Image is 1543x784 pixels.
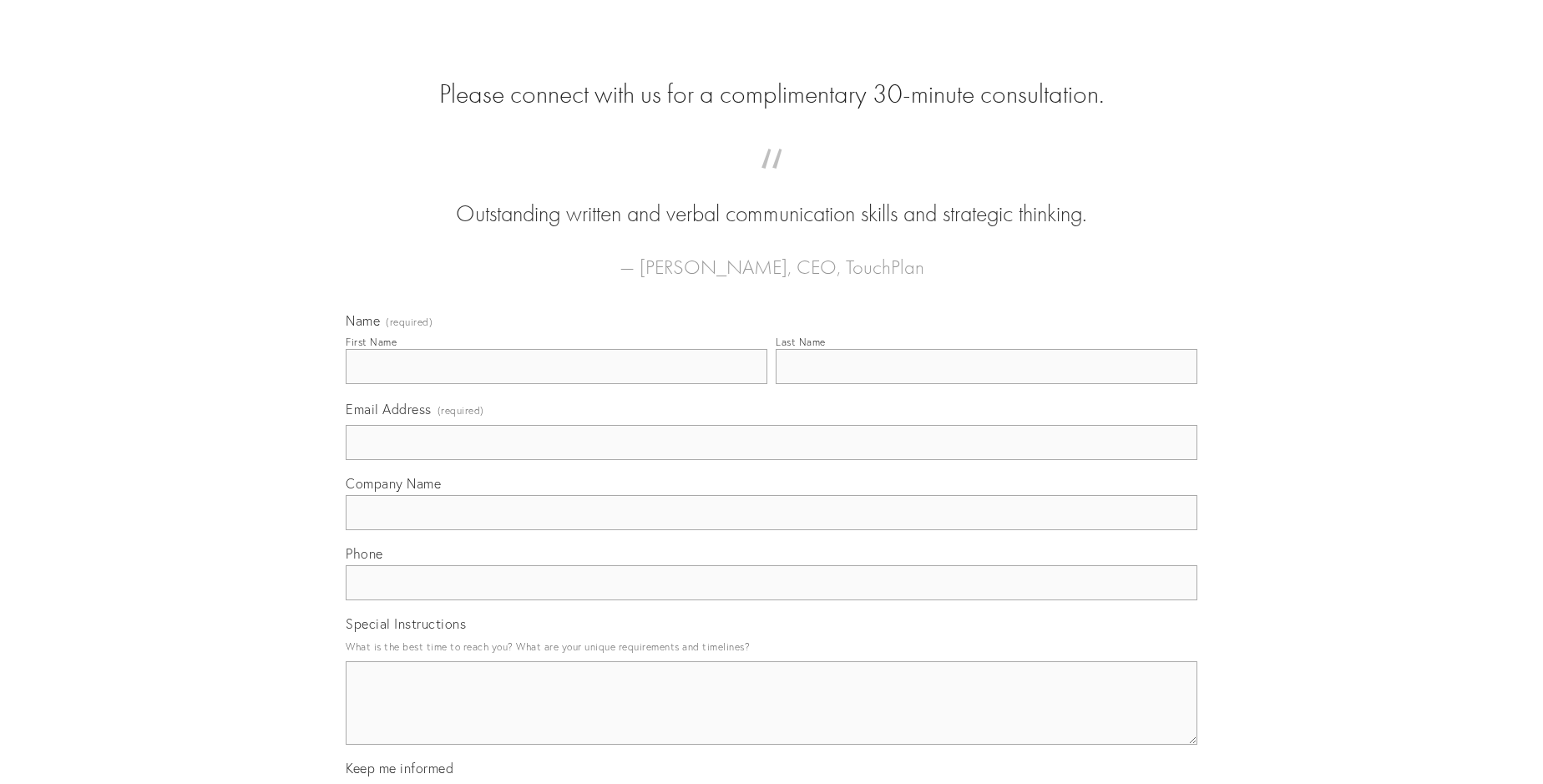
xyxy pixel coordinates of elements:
h2: Please connect with us for a complimentary 30-minute consultation. [346,78,1197,110]
figcaption: — [PERSON_NAME], CEO, TouchPlan [372,230,1171,284]
span: Name [346,312,380,329]
span: (required) [438,399,484,422]
span: “ [372,165,1171,198]
blockquote: Outstanding written and verbal communication skills and strategic thinking. [372,165,1171,230]
div: First Name [346,336,397,348]
span: Keep me informed [346,760,453,776]
span: (required) [386,317,433,327]
p: What is the best time to reach you? What are your unique requirements and timelines? [346,635,1197,658]
div: Last Name [776,336,826,348]
span: Company Name [346,475,441,492]
span: Special Instructions [346,615,466,632]
span: Email Address [346,401,432,417]
span: Phone [346,545,383,562]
